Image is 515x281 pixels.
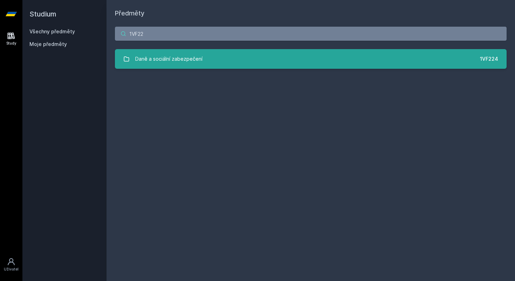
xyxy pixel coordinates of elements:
[29,41,67,48] span: Moje předměty
[29,28,75,34] a: Všechny předměty
[115,8,507,18] h1: Předměty
[4,267,19,272] div: Uživatel
[1,254,21,275] a: Uživatel
[135,52,202,66] div: Daně a sociální zabezpečení
[1,28,21,49] a: Study
[115,27,507,41] input: Název nebo ident předmětu…
[115,49,507,69] a: Daně a sociální zabezpečení 1VF224
[6,41,16,46] div: Study
[480,55,498,62] div: 1VF224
